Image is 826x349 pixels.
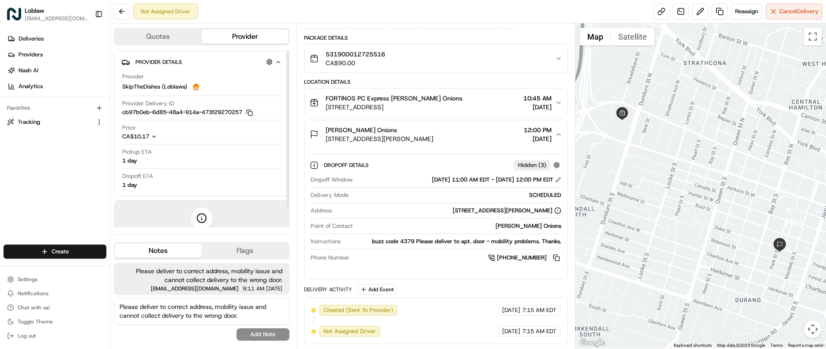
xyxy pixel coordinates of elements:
[18,318,53,325] span: Toggle Theme
[122,148,152,156] span: Pickup ETA
[523,103,552,111] span: [DATE]
[122,181,137,189] div: 1 day
[326,103,462,111] span: [STREET_ADDRESS]
[122,73,144,81] span: Provider
[731,4,762,19] button: Reassign
[524,126,552,134] span: 12:00 PM
[19,67,38,74] span: Nash AI
[304,89,568,117] button: FORTINOS PC Express [PERSON_NAME] Onions[STREET_ADDRESS]10:45 AM[DATE]
[9,152,23,166] img: Loblaw 12 agents
[4,48,110,62] a: Providers
[25,15,88,22] button: [EMAIL_ADDRESS][DOMAIN_NAME]
[674,342,712,349] button: Keyboard shortcuts
[137,113,161,123] button: See all
[311,222,353,230] span: Point of Contact
[578,337,607,349] img: Google
[40,84,145,93] div: Start new chat
[88,219,107,225] span: Pylon
[4,273,106,286] button: Settings
[735,7,758,15] span: Reassign
[121,267,282,284] span: Please deliver to correct address, mobility issue and cannot collect delivery to the wrong door.
[518,161,546,169] span: Hidden ( 3 )
[23,57,146,66] input: Clear
[122,133,149,140] span: CA$10.17
[4,316,106,328] button: Toggle Theme
[121,55,282,69] button: Provider Details
[488,253,561,263] a: [PHONE_NUMBER]
[326,94,462,103] span: FORTINOS PC Express [PERSON_NAME] Onions
[326,134,433,143] span: [STREET_ADDRESS][PERSON_NAME]
[4,115,106,129] button: Tracking
[18,290,49,297] span: Notifications
[122,108,253,116] button: cb97b0eb-6d85-48a4-914a-473f29270257
[19,82,43,90] span: Analytics
[62,218,107,225] a: Powered byPylon
[304,45,568,73] button: 531900012725516CA$90.00
[4,79,110,93] a: Analytics
[9,84,25,100] img: 1736555255976-a54dd68f-1ca7-489b-9aae-adbdc363a1c4
[27,137,74,144] span: Loblaw 12 agents
[304,149,568,278] div: [PERSON_NAME] Onions[STREET_ADDRESS][PERSON_NAME]12:00 PM[DATE]
[191,82,201,92] img: justeat_logo.png
[18,118,40,126] span: Tracking
[76,160,79,167] span: •
[122,172,153,180] span: Dropoff ETA
[9,128,23,142] img: Loblaw 12 agents
[150,87,161,97] button: Start new chat
[9,9,26,26] img: Nash
[326,59,385,67] span: CA$90.00
[71,193,145,209] a: 💻API Documentation
[357,222,562,230] div: [PERSON_NAME] Onions
[717,343,765,348] span: Map data ©2025 Google
[75,198,82,205] div: 💻
[9,35,161,49] p: Welcome 👋
[4,32,110,46] a: Deliveries
[4,330,106,342] button: Log out
[76,137,79,144] span: •
[7,7,21,21] img: Loblaw
[344,238,562,245] div: buzz code 4379 Please deliver to apt. door - mobility problems. Thanks.
[611,28,654,45] button: Show satellite imagery
[324,162,370,169] span: Dropoff Details
[202,30,289,44] button: Provider
[40,93,121,100] div: We're available if you need us!
[4,63,110,78] a: Nash AI
[4,301,106,314] button: Chat with us!
[766,4,822,19] button: CancelDelivery
[311,191,349,199] span: Delivery Mode
[357,284,397,295] button: Add Event
[81,160,99,167] span: [DATE]
[151,286,239,291] span: [EMAIL_ADDRESS][DOMAIN_NAME]
[4,4,91,25] button: LoblawLoblaw[EMAIL_ADDRESS][DOMAIN_NAME]
[497,254,547,262] span: [PHONE_NUMBER]
[83,197,142,206] span: API Documentation
[202,244,289,258] button: Flags
[514,160,562,171] button: Hidden (3)
[304,78,568,85] div: Location Details
[453,207,561,215] div: [STREET_ADDRESS][PERSON_NAME]
[18,276,38,283] span: Settings
[122,157,137,165] div: 1 day
[502,306,520,314] span: [DATE]
[18,332,36,339] span: Log out
[5,193,71,209] a: 📗Knowledge Base
[432,176,561,184] div: [DATE] 11:00 AM EDT - [DATE] 12:00 PM EDT
[304,120,568,149] button: [PERSON_NAME] Onions[STREET_ADDRESS][PERSON_NAME]12:00 PM[DATE]
[4,101,106,115] div: Favorites
[311,207,332,215] span: Address
[522,306,556,314] span: 7:15 AM EDT
[311,238,341,245] span: Instructions
[522,327,556,335] span: 7:15 AM EDT
[122,83,187,91] span: SkipTheDishes (Loblaws)
[524,134,552,143] span: [DATE]
[323,327,376,335] span: Not Assigned Driver
[804,320,822,338] button: Map camera controls
[25,6,44,15] button: Loblaw
[580,28,611,45] button: Show street map
[19,51,43,59] span: Providers
[304,286,352,293] div: Delivery Activity
[326,126,397,134] span: [PERSON_NAME] Onions
[27,160,74,167] span: Loblaw 12 agents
